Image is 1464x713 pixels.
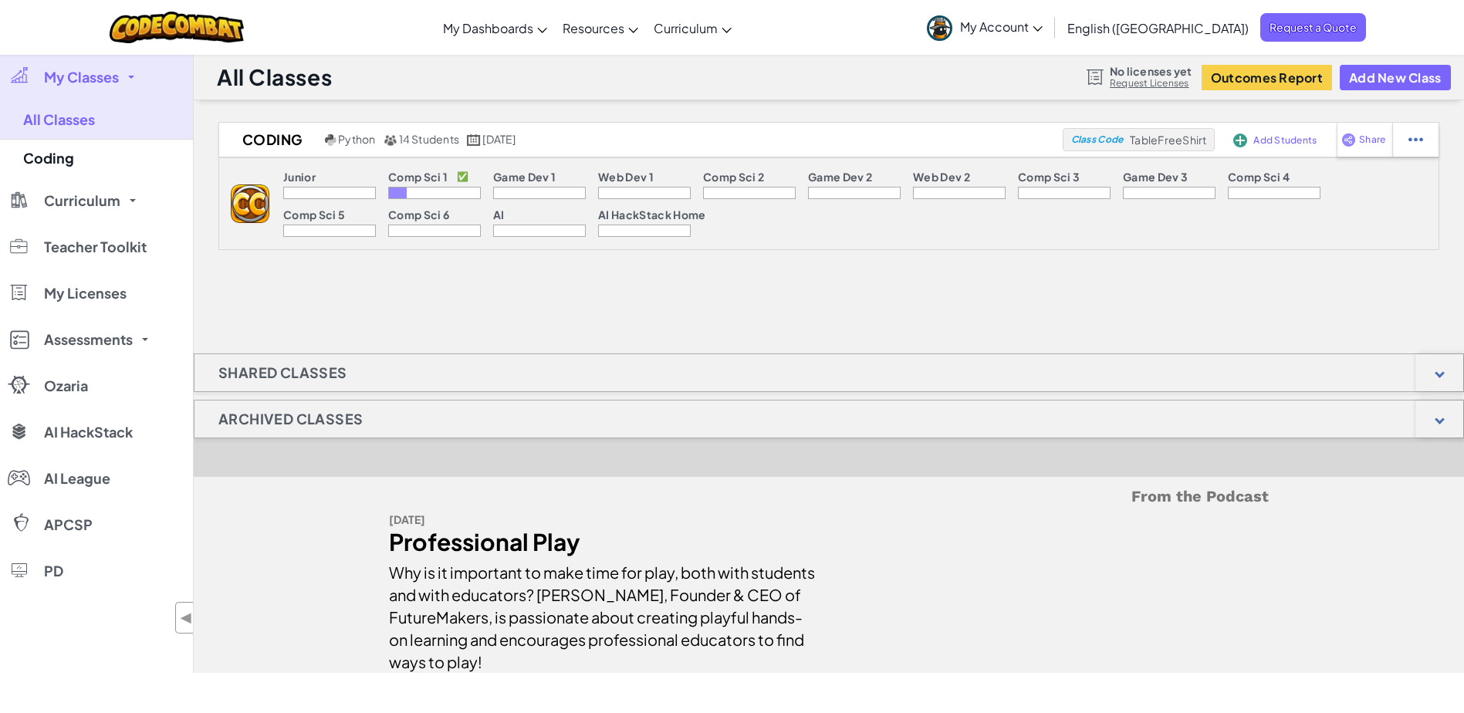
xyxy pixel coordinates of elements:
span: AI League [44,471,110,485]
span: Add Students [1253,136,1317,145]
img: python.png [325,134,336,146]
p: AI HackStack Home [598,208,706,221]
span: [DATE] [482,132,516,146]
button: Outcomes Report [1202,65,1332,90]
div: Professional Play [389,531,817,553]
a: Coding Python 14 Students [DATE] [219,128,1063,151]
a: English ([GEOGRAPHIC_DATA]) [1060,7,1256,49]
span: Share [1359,135,1385,144]
span: My Dashboards [443,20,533,36]
p: Game Dev 3 [1123,171,1188,183]
span: ◀ [180,607,193,629]
span: TableFreeShirt [1130,133,1207,147]
span: English ([GEOGRAPHIC_DATA]) [1067,20,1249,36]
a: Request Licenses [1110,77,1192,90]
p: Comp Sci 5 [283,208,345,221]
p: Comp Sci 6 [388,208,449,221]
h1: All Classes [217,63,332,92]
img: logo [231,184,269,223]
span: Class Code [1071,135,1124,144]
span: Assessments [44,333,133,346]
p: Junior [283,171,316,183]
p: Web Dev 1 [598,171,654,183]
h2: Coding [219,128,321,151]
p: Comp Sci 1 [388,171,448,183]
img: CodeCombat logo [110,12,245,43]
button: Add New Class [1340,65,1451,90]
p: Comp Sci 2 [703,171,764,183]
h1: Archived Classes [194,400,387,438]
p: Web Dev 2 [913,171,970,183]
img: calendar.svg [467,134,481,146]
span: Python [338,132,375,146]
img: MultipleUsers.png [384,134,397,146]
img: avatar [927,15,952,41]
p: Comp Sci 4 [1228,171,1290,183]
span: Ozaria [44,379,88,393]
img: IconShare_Purple.svg [1341,133,1356,147]
span: AI HackStack [44,425,133,439]
p: AI [493,208,505,221]
span: Curriculum [44,194,120,208]
a: Curriculum [646,7,739,49]
p: Comp Sci 3 [1018,171,1080,183]
div: Why is it important to make time for play, both with students and with educators? [PERSON_NAME], ... [389,553,817,673]
span: Curriculum [654,20,718,36]
span: No licenses yet [1110,65,1192,77]
p: ✅ [457,171,468,183]
span: Resources [563,20,624,36]
img: IconAddStudents.svg [1233,133,1247,147]
a: My Dashboards [435,7,555,49]
p: Game Dev 2 [808,171,872,183]
span: My Classes [44,70,119,84]
a: My Account [919,3,1050,52]
span: Teacher Toolkit [44,240,147,254]
img: IconStudentEllipsis.svg [1408,133,1423,147]
span: 14 Students [399,132,460,146]
a: Resources [555,7,646,49]
h5: From the Podcast [389,485,1269,509]
a: Request a Quote [1260,13,1366,42]
p: Game Dev 1 [493,171,556,183]
span: My Licenses [44,286,127,300]
h1: Shared Classes [194,353,371,392]
div: [DATE] [389,509,817,531]
span: My Account [960,19,1043,35]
